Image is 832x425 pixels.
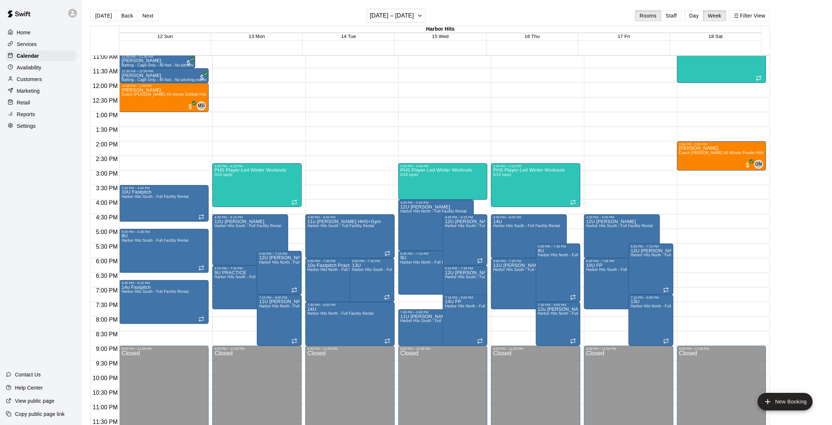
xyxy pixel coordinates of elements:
div: Home [6,27,76,38]
span: Harbor Hits South - Full Facility Rental [307,224,374,228]
div: 5:30 PM – 7:15 PM [631,245,671,248]
span: Harbor Hits North - Full Facility Rental [259,304,325,308]
span: 3:00 PM [94,171,120,177]
div: 7:15 PM – 9:00 PM [631,296,671,299]
span: Coach [PERSON_NAME] 45-Minute Private Hitting Lesson [679,151,781,155]
div: 6:45 PM – 8:15 PM [121,281,206,285]
span: 5:00 PM [94,229,120,235]
div: Availability [6,62,76,73]
div: 5:45 PM – 7:15 PM: 9U [398,251,474,295]
div: 7:15 PM – 9:00 PM: 11U HIMENES [257,295,301,346]
span: 8:30 PM [94,331,120,337]
span: All customers have paid [198,74,206,81]
span: Harbor Hits North - Full Facility Rental [631,253,697,257]
div: 9:00 PM – 11:59 PM [214,347,299,351]
div: 4:30 PM – 6:00 PM: 14U [491,214,567,258]
span: Harbor Hits South - Full Facility Rental [121,238,188,242]
div: 5:00 PM – 6:30 PM [121,230,206,234]
span: 12:00 PM [91,83,119,89]
span: 5:30 PM [94,244,120,250]
div: 7:45 PM – 9:00 PM [400,310,472,314]
span: Recurring event [291,199,297,205]
div: 4:30 PM – 6:15 PM: 12U KELLER [443,214,487,265]
span: Harbor Hits North - Full Facility Rental [445,304,511,308]
div: 6:00 PM – 7:45 PM [493,259,565,263]
div: 4:00 PM – 5:45 PM [400,201,472,204]
div: 6:00 PM – 7:45 PM: 10U FP [584,258,660,309]
span: 0/10 spots filled [493,173,511,177]
button: [DATE] – [DATE] [367,9,426,23]
span: 16 Thu [525,34,539,39]
div: Settings [6,120,76,131]
span: GM [755,161,762,168]
span: 10:00 PM [91,375,119,381]
span: 6:30 PM [94,273,120,279]
a: Reports [6,109,76,120]
span: Harbor Hits South - Full Facility Rental [214,224,281,228]
span: 18 Sat [709,34,723,39]
p: Copy public page link [15,410,65,418]
span: Coach [PERSON_NAME] 45-minute Softball Hitting Lesson [121,92,224,96]
span: Harbor Hits North - Full Facility Rental [631,304,697,308]
span: Harbor Hits North - Full Facility Rental [307,268,374,272]
span: Harbor Hits South - Full Facility Rental [214,275,281,279]
div: 2:45 PM – 4:15 PM [214,164,299,168]
span: 11:30 AM [91,68,120,74]
span: Graham Mercado* [757,160,763,169]
span: Recurring event [570,338,576,344]
span: 2:30 PM [94,156,120,162]
span: 1:30 PM [94,127,120,133]
span: 12:30 PM [91,97,119,104]
p: Availability [17,64,42,71]
div: 9:00 PM – 11:59 PM [493,347,578,351]
button: 14 Tue [341,34,356,39]
div: 4:30 PM – 6:00 PM [586,215,658,219]
p: Help Center [15,384,43,391]
span: Harbor Hits South - Full Facility Rental [352,268,419,272]
span: All customers have paid [744,161,751,169]
button: 17 Fri [618,34,630,39]
div: 6:15 PM – 7:45 PM: 12U FP SANINOCENCIO [443,265,487,309]
span: Harbor Hits South - Full Facility Rental [493,224,560,228]
span: All customers have paid [187,103,194,110]
div: 9:00 PM – 11:59 PM [586,347,671,351]
span: Harbor Hits South - Full Facility Rental [445,224,512,228]
span: Harbor Hits South - Full Facility Rental [586,268,653,272]
div: 7:15 PM – 9:00 PM [445,296,485,299]
div: 5:30 PM – 7:15 PM: 12U FP SANINOCENCIO [628,244,673,295]
div: Marketing [6,85,76,96]
span: 6:00 PM [94,258,120,264]
button: 12 Sun [157,34,173,39]
div: 2:45 PM – 4:15 PM [493,164,578,168]
div: 6:00 PM – 7:30 PM: 13U [350,258,394,302]
button: Day [685,10,704,21]
span: 0/10 spots filled [400,173,418,177]
div: 5:30 PM – 7:30 PM: 8U [536,244,580,302]
div: 11:30 AM – 12:00 PM: Eric SanInocencio [119,68,209,83]
div: 4:30 PM – 6:00 PM: 11u Newton HHS+Gym [305,214,395,258]
div: 6:00 PM – 7:45 PM: 11U NEWTON [491,258,567,309]
p: Retail [17,99,30,106]
div: 6:00 PM – 7:30 PM [352,259,392,263]
div: 7:15 PM – 9:00 PM: 14U FP [443,295,487,346]
span: 1:00 PM [94,112,120,118]
span: Recurring event [384,250,390,256]
div: Services [6,39,76,50]
span: Recurring event [384,294,390,300]
span: 13 Mon [249,34,265,39]
div: 6:00 PM – 7:30 PM [307,259,379,263]
div: 6:15 PM – 7:45 PM [214,267,286,270]
div: 7:15 PM – 9:00 PM [259,296,299,299]
div: 5:45 PM – 7:15 PM: 12U KELLER [257,251,301,295]
span: Harbor Hits North - Full Facility Rental [538,311,604,315]
span: Recurring event [570,199,576,205]
span: 4:30 PM [94,214,120,221]
div: Harbor Hits [119,26,761,33]
a: Retail [6,97,76,108]
div: 5:45 PM – 7:15 PM [400,252,472,256]
span: 4:00 PM [94,200,120,206]
button: Next [138,10,158,21]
